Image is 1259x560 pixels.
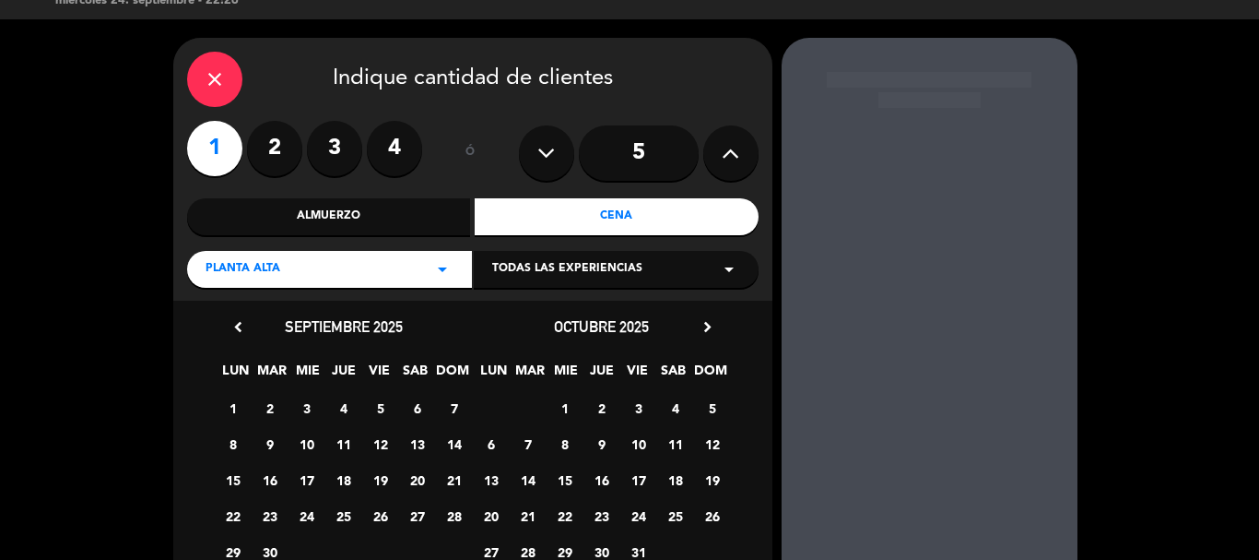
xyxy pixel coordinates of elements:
[402,429,432,459] span: 13
[623,501,653,531] span: 24
[439,465,469,495] span: 21
[187,198,471,235] div: Almuerzo
[254,429,285,459] span: 9
[400,360,430,390] span: SAB
[292,360,323,390] span: MIE
[512,465,543,495] span: 14
[549,429,580,459] span: 8
[402,393,432,423] span: 6
[218,393,248,423] span: 1
[549,393,580,423] span: 1
[549,501,580,531] span: 22
[367,121,422,176] label: 4
[694,360,724,390] span: DOM
[328,465,359,495] span: 18
[697,465,727,495] span: 19
[492,260,642,279] span: Todas las experiencias
[476,465,506,495] span: 13
[204,68,226,90] i: close
[658,360,688,390] span: SAB
[229,317,248,337] i: chevron_left
[291,393,322,423] span: 3
[476,501,506,531] span: 20
[365,501,395,531] span: 26
[218,429,248,459] span: 8
[586,501,617,531] span: 23
[218,501,248,531] span: 22
[220,360,251,390] span: LUN
[218,465,248,495] span: 15
[441,121,500,185] div: ó
[697,501,727,531] span: 26
[291,429,322,459] span: 10
[365,465,395,495] span: 19
[247,121,302,176] label: 2
[718,258,740,280] i: arrow_drop_down
[660,501,690,531] span: 25
[439,429,469,459] span: 14
[660,465,690,495] span: 18
[586,429,617,459] span: 9
[328,429,359,459] span: 11
[622,360,653,390] span: VIE
[402,465,432,495] span: 20
[307,121,362,176] label: 3
[623,429,653,459] span: 10
[586,393,617,423] span: 2
[586,360,617,390] span: JUE
[206,260,280,279] span: Planta Alta
[187,121,242,176] label: 1
[439,501,469,531] span: 28
[254,393,285,423] span: 2
[254,501,285,531] span: 23
[254,465,285,495] span: 16
[285,317,403,336] span: septiembre 2025
[512,501,543,531] span: 21
[328,501,359,531] span: 25
[514,360,545,390] span: MAR
[291,501,322,531] span: 24
[623,465,653,495] span: 17
[623,393,653,423] span: 3
[698,317,717,337] i: chevron_right
[436,360,466,390] span: DOM
[402,501,432,531] span: 27
[512,429,543,459] span: 7
[364,360,394,390] span: VIE
[365,393,395,423] span: 5
[328,393,359,423] span: 4
[586,465,617,495] span: 16
[291,465,322,495] span: 17
[660,393,690,423] span: 4
[187,52,759,107] div: Indique cantidad de clientes
[476,429,506,459] span: 6
[697,393,727,423] span: 5
[478,360,509,390] span: LUN
[660,429,690,459] span: 11
[431,258,453,280] i: arrow_drop_down
[365,429,395,459] span: 12
[550,360,581,390] span: MIE
[328,360,359,390] span: JUE
[256,360,287,390] span: MAR
[475,198,759,235] div: Cena
[554,317,649,336] span: octubre 2025
[697,429,727,459] span: 12
[549,465,580,495] span: 15
[439,393,469,423] span: 7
